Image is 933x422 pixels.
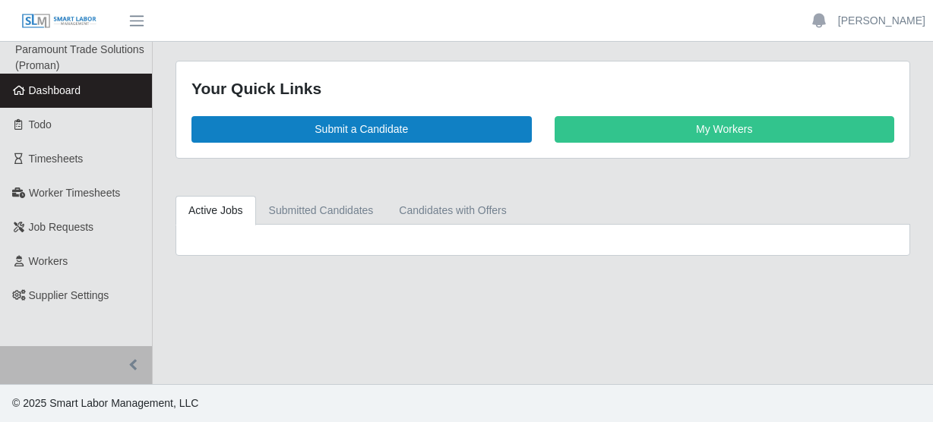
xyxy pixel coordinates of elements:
span: © 2025 Smart Labor Management, LLC [12,397,198,409]
span: Worker Timesheets [29,187,120,199]
span: Paramount Trade Solutions (Proman) [15,43,144,71]
a: [PERSON_NAME] [838,13,925,29]
a: Active Jobs [176,196,256,225]
span: Job Requests [29,221,94,233]
span: Timesheets [29,153,84,165]
a: Submitted Candidates [256,196,387,225]
span: Supplier Settings [29,289,109,301]
img: SLM Logo [21,13,97,30]
div: Your Quick Links [191,77,894,101]
span: Dashboard [29,84,81,96]
a: Candidates with Offers [386,196,519,225]
a: Submit a Candidate [191,116,532,143]
a: My Workers [555,116,895,143]
span: Workers [29,255,68,267]
span: Todo [29,118,52,131]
